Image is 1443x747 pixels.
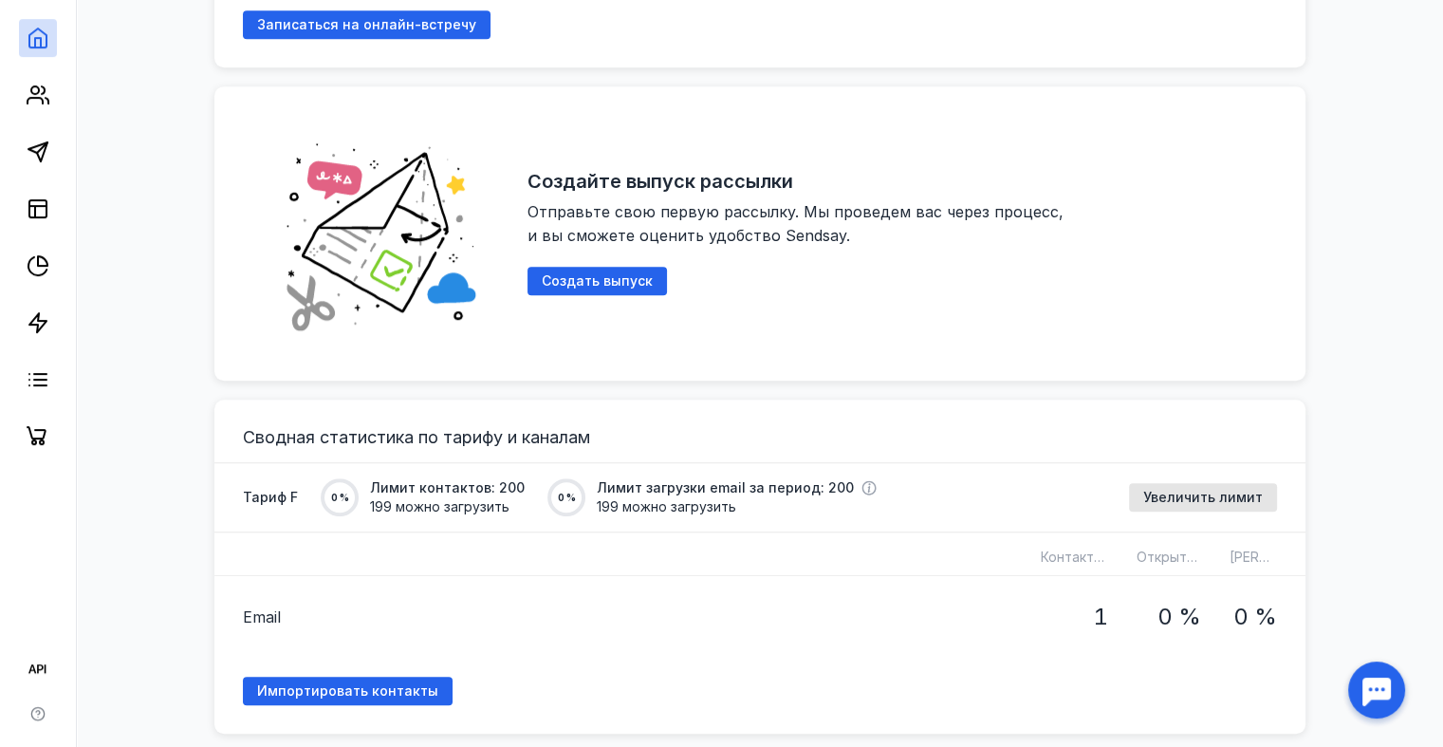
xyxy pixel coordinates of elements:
span: Контактов [1041,549,1110,565]
h3: Сводная статистика по тарифу и каналам [243,428,1277,447]
span: Открытий [1137,549,1202,565]
span: Лимит загрузки email за период: 200 [597,478,854,497]
h1: 1 [1093,605,1108,629]
h1: 0 % [1233,605,1277,629]
span: 199 можно загрузить [370,497,525,516]
span: [PERSON_NAME] [1230,549,1337,565]
span: Лимит контактов: 200 [370,478,525,497]
span: Тариф F [243,488,298,507]
span: 199 можно загрузить [597,497,877,516]
span: Отправьте свою первую рассылку. Мы проведем вас через процесс, и вы сможете оценить удобство Send... [527,202,1068,245]
span: Создать выпуск [542,273,653,289]
span: Увеличить лимит [1143,490,1263,506]
button: Создать выпуск [527,267,667,295]
h1: 0 % [1157,605,1201,629]
a: Импортировать контакты [243,677,453,705]
span: Импортировать контакты [257,683,438,700]
img: abd19fe006828e56528c6cd305e49c57.png [262,115,499,352]
h2: Создайте выпуск рассылки [527,170,793,193]
a: Записаться на онлайн-встречу [243,16,490,32]
button: Увеличить лимит [1129,483,1277,512]
span: Email [243,606,281,628]
span: Записаться на онлайн-встречу [257,17,476,33]
button: Записаться на онлайн-встречу [243,10,490,39]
